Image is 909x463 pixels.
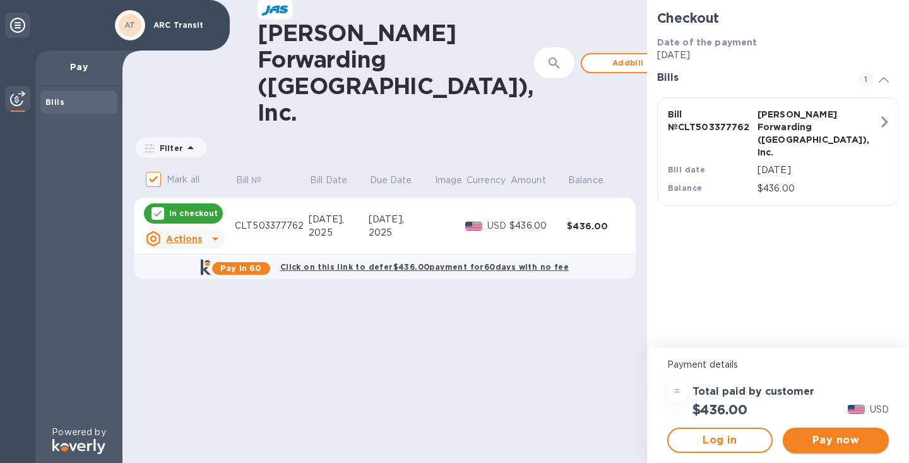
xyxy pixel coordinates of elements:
[167,173,199,186] p: Mark all
[220,263,261,273] b: Pay in 60
[783,428,889,453] button: Pay now
[369,213,434,226] div: [DATE],
[592,56,664,71] span: Add bill
[45,61,112,73] p: Pay
[236,174,262,187] p: Bill №
[511,174,562,187] span: Amount
[310,174,347,187] p: Bill Date
[153,21,217,30] p: ARC Transit
[848,405,865,414] img: USD
[568,174,603,187] p: Balance
[169,208,218,219] p: In checkout
[370,174,429,187] span: Due Date
[657,37,757,47] b: Date of the payment
[466,174,506,187] p: Currency
[509,219,567,232] div: $436.00
[668,108,752,133] p: Bill № CLT503377762
[235,219,309,232] div: CLT503377762
[309,213,369,226] div: [DATE],
[668,183,703,193] b: Balance
[692,402,747,418] h2: $436.00
[757,182,878,195] p: $436.00
[568,174,620,187] span: Balance
[667,382,687,402] div: =
[667,428,773,453] button: Log in
[581,53,675,73] button: Addbill
[657,10,899,26] h2: Checkout
[657,97,899,206] button: Bill №CLT503377762[PERSON_NAME] Forwarding ([GEOGRAPHIC_DATA]), Inc.Bill date[DATE]Balance$436.00
[657,49,899,62] p: [DATE]
[236,174,278,187] span: Bill №
[369,226,434,239] div: 2025
[155,143,183,153] p: Filter
[657,72,843,84] h3: Bills
[45,97,64,107] b: Bills
[511,174,546,187] p: Amount
[692,386,814,398] h3: Total paid by customer
[465,222,482,231] img: USD
[679,433,762,448] span: Log in
[309,226,369,239] div: 2025
[166,234,202,244] u: Actions
[668,165,706,174] b: Bill date
[870,403,889,416] p: USD
[793,433,879,448] span: Pay now
[757,164,878,177] p: [DATE]
[858,72,874,87] span: 1
[310,174,364,187] span: Bill Date
[52,426,105,439] p: Powered by
[435,174,463,187] p: Image
[280,262,569,272] b: Click on this link to defer $436.00 payment for 60 days with no fee
[757,108,842,159] p: [PERSON_NAME] Forwarding ([GEOGRAPHIC_DATA]), Inc.
[370,174,412,187] p: Due Date
[52,439,105,454] img: Logo
[258,20,534,126] h1: [PERSON_NAME] Forwarding ([GEOGRAPHIC_DATA]), Inc.
[567,220,624,232] div: $436.00
[124,20,136,30] b: AT
[487,219,509,232] p: USD
[667,358,889,371] p: Payment details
